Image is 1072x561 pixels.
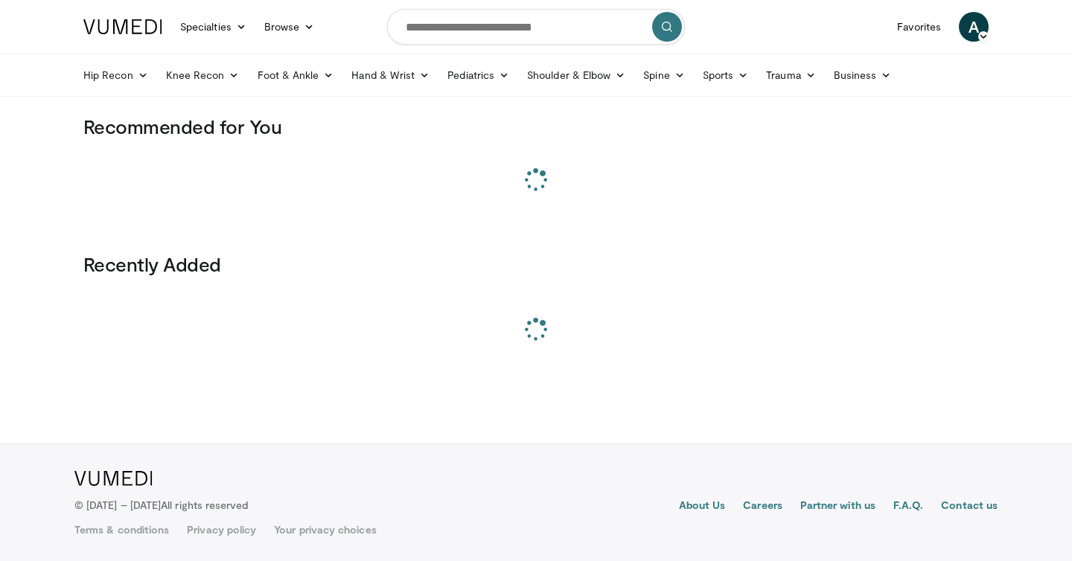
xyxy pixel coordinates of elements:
a: Privacy policy [187,522,256,537]
input: Search topics, interventions [387,9,685,45]
h3: Recommended for You [83,115,989,138]
a: Pediatrics [438,60,518,90]
a: Knee Recon [157,60,249,90]
a: About Us [679,498,726,516]
a: Browse [255,12,324,42]
span: All rights reserved [161,499,248,511]
a: Trauma [757,60,825,90]
a: Hand & Wrist [342,60,438,90]
h3: Recently Added [83,252,989,276]
a: Spine [634,60,693,90]
a: Foot & Ankle [249,60,343,90]
img: VuMedi Logo [74,471,153,486]
a: A [959,12,989,42]
a: Sports [694,60,758,90]
a: Shoulder & Elbow [518,60,634,90]
a: F.A.Q. [893,498,923,516]
img: VuMedi Logo [83,19,162,34]
a: Favorites [888,12,950,42]
a: Business [825,60,901,90]
a: Specialties [171,12,255,42]
a: Careers [743,498,782,516]
p: © [DATE] – [DATE] [74,498,249,513]
a: Your privacy choices [274,522,376,537]
a: Partner with us [800,498,875,516]
a: Terms & conditions [74,522,169,537]
a: Contact us [941,498,998,516]
a: Hip Recon [74,60,157,90]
